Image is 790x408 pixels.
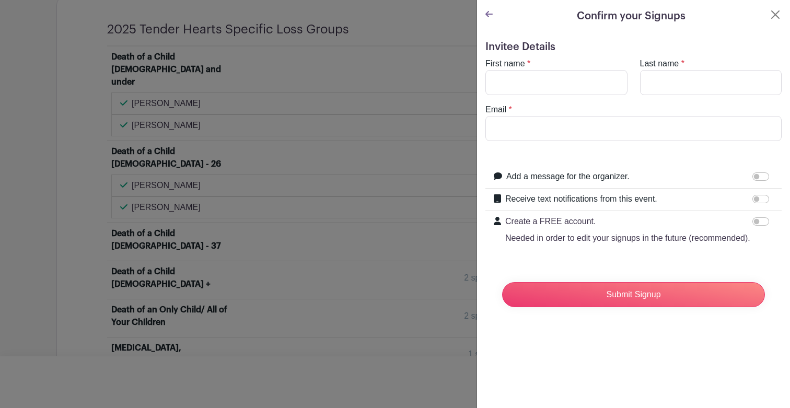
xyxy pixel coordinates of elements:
[485,41,782,53] h5: Invitee Details
[505,215,750,228] p: Create a FREE account.
[769,8,782,21] button: Close
[485,103,506,116] label: Email
[577,8,686,24] h5: Confirm your Signups
[502,282,765,307] input: Submit Signup
[505,232,750,244] p: Needed in order to edit your signups in the future (recommended).
[640,57,679,70] label: Last name
[506,170,630,183] label: Add a message for the organizer.
[485,57,525,70] label: First name
[505,193,657,205] label: Receive text notifications from this event.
